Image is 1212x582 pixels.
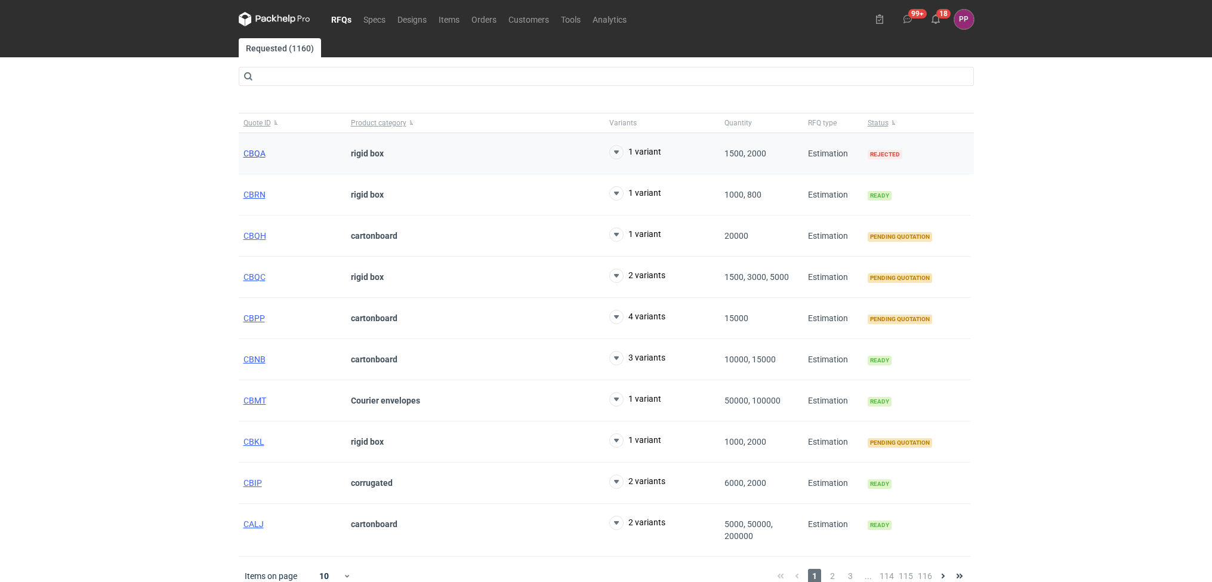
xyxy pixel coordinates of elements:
span: Rejected [868,150,902,159]
span: Quote ID [243,118,271,128]
strong: cartonboard [351,231,397,241]
span: Pending quotation [868,273,932,283]
button: Product category [346,113,605,133]
a: Requested (1160) [239,38,321,57]
span: Ready [868,521,892,530]
button: 1 variant [609,186,661,201]
strong: cartonboard [351,355,397,364]
button: Quote ID [239,113,346,133]
strong: corrugated [351,478,393,488]
a: CBMT [243,396,266,405]
span: Ready [868,397,892,407]
strong: rigid box [351,149,384,158]
div: Estimation [803,504,863,557]
a: Orders [465,12,502,26]
button: 99+ [898,10,917,29]
a: Analytics [587,12,633,26]
button: 2 variants [609,516,665,530]
button: Status [863,113,970,133]
a: CBQC [243,272,266,282]
svg: Packhelp Pro [239,12,310,26]
a: CBKL [243,437,264,446]
button: 2 variants [609,475,665,489]
span: Ready [868,356,892,365]
a: CBNB [243,355,266,364]
strong: Courier envelopes [351,396,420,405]
span: 1500, 3000, 5000 [724,272,789,282]
a: Specs [357,12,391,26]
span: RFQ type [808,118,837,128]
button: 3 variants [609,351,665,365]
span: Quantity [724,118,752,128]
div: Estimation [803,257,863,298]
strong: cartonboard [351,313,397,323]
span: Variants [609,118,637,128]
span: 50000, 100000 [724,396,781,405]
span: Pending quotation [868,315,932,324]
span: 6000, 2000 [724,478,766,488]
a: CBIP [243,478,262,488]
span: 1000, 2000 [724,437,766,446]
strong: cartonboard [351,519,397,529]
strong: rigid box [351,437,384,446]
span: Pending quotation [868,438,932,448]
button: PP [954,10,974,29]
a: Designs [391,12,433,26]
div: Estimation [803,215,863,257]
div: Estimation [803,133,863,174]
a: CALJ [243,519,264,529]
a: CBQH [243,231,266,241]
span: 1000, 800 [724,190,761,199]
button: 1 variant [609,145,661,159]
span: Items on page [245,570,297,582]
span: Ready [868,479,892,489]
div: Paulina Pander [954,10,974,29]
div: Estimation [803,174,863,215]
strong: rigid box [351,190,384,199]
span: Pending quotation [868,232,932,242]
a: CBRN [243,190,266,199]
span: 10000, 15000 [724,355,776,364]
span: Status [868,118,889,128]
div: Estimation [803,380,863,421]
a: CBPP [243,313,265,323]
button: 1 variant [609,433,661,448]
span: 15000 [724,313,748,323]
button: 18 [926,10,945,29]
div: Estimation [803,339,863,380]
button: 1 variant [609,227,661,242]
button: 2 variants [609,269,665,283]
button: 4 variants [609,310,665,324]
a: RFQs [325,12,357,26]
div: Estimation [803,421,863,463]
span: 5000, 50000, 200000 [724,519,773,541]
a: CBQA [243,149,266,158]
a: Items [433,12,465,26]
a: Customers [502,12,555,26]
div: Estimation [803,463,863,504]
span: Product category [351,118,406,128]
a: Tools [555,12,587,26]
strong: rigid box [351,272,384,282]
button: 1 variant [609,392,661,407]
span: 1500, 2000 [724,149,766,158]
div: Estimation [803,298,863,339]
span: Ready [868,191,892,201]
span: 20000 [724,231,748,241]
